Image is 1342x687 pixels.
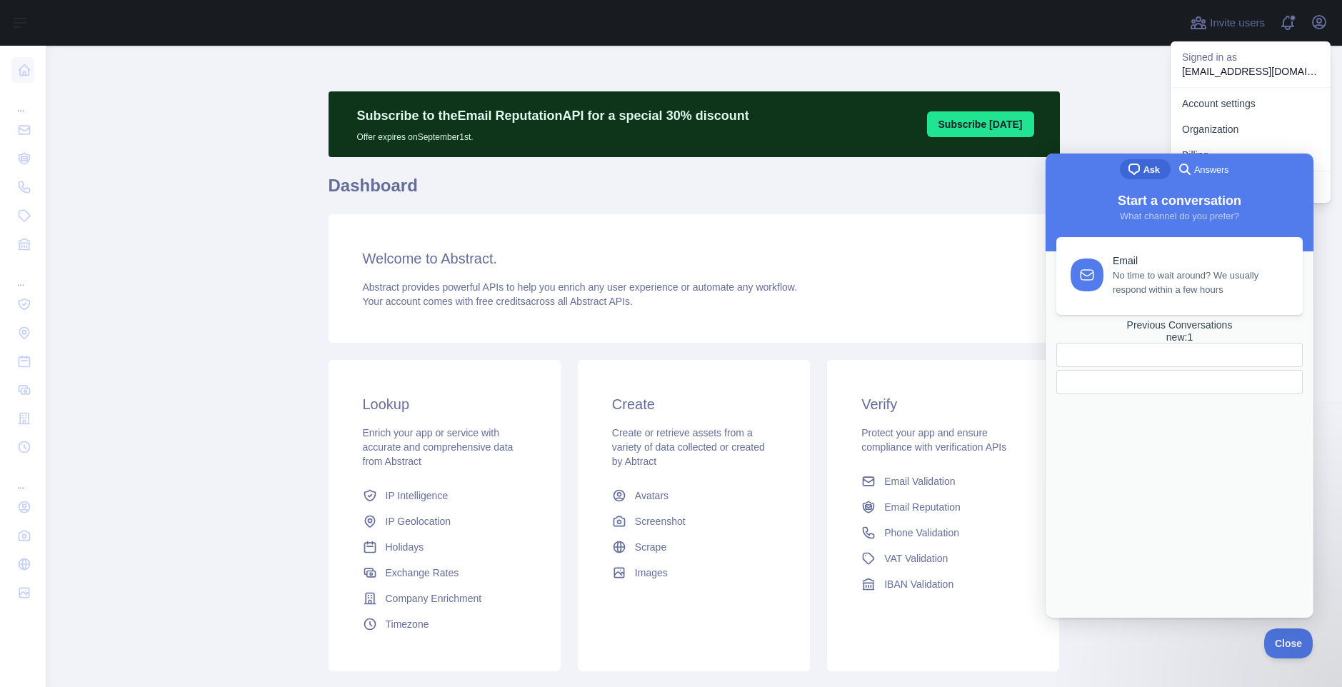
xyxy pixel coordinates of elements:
span: Scrape [635,540,666,554]
span: Your account comes with across all Abstract APIs. [363,296,633,307]
div: ... [11,463,34,491]
h3: Welcome to Abstract. [363,249,1026,269]
h3: Lookup [363,394,526,414]
iframe: Help Scout Beacon - Close [1264,628,1313,658]
span: Screenshot [635,514,686,528]
span: Phone Validation [884,526,959,540]
a: Exchange Rates [357,560,532,586]
p: Subscribe to the Email Reputation API for a special 30 % discount [357,106,749,126]
span: IBAN Validation [884,577,953,591]
span: Avatars [635,488,669,503]
p: [EMAIL_ADDRESS][DOMAIN_NAME] [1182,64,1319,79]
iframe: Help Scout Beacon - Live Chat, Contact Form, and Knowledge Base [1046,154,1313,618]
span: Timezone [386,617,429,631]
button: Invite users [1187,11,1268,34]
span: Protect your app and ensure compliance with verification APIs [861,427,1006,453]
a: Email Validation [856,468,1031,494]
span: IP Intelligence [386,488,449,503]
a: IP Geolocation [357,508,532,534]
a: VAT Validation [856,546,1031,571]
a: Images [606,560,781,586]
button: Subscribe [DATE] [927,111,1034,137]
span: Holidays [386,540,424,554]
span: Create or retrieve assets from a variety of data collected or created by Abtract [612,427,765,467]
span: Invite users [1210,15,1265,31]
h3: Create [612,394,776,414]
div: ... [11,260,34,289]
a: Holidays [357,534,532,560]
span: Exchange Rates [386,566,459,580]
span: IP Geolocation [386,514,451,528]
span: Abstract provides powerful APIs to help you enrich any user experience or automate any workflow. [363,281,798,293]
span: Company Enrichment [386,591,482,606]
div: ... [11,86,34,114]
h3: Verify [861,394,1025,414]
a: Account settings [1171,91,1331,116]
a: Timezone [357,611,532,637]
h1: Dashboard [329,174,1060,209]
span: VAT Validation [884,551,948,566]
a: IP Intelligence [357,483,532,508]
span: Email Validation [884,474,955,488]
span: Email Reputation [884,500,961,514]
a: Avatars [606,483,781,508]
a: Scrape [606,534,781,560]
a: Company Enrichment [357,586,532,611]
a: Phone Validation [856,520,1031,546]
a: Organization [1171,116,1331,142]
a: IBAN Validation [856,571,1031,597]
span: Enrich your app or service with accurate and comprehensive data from Abstract [363,427,514,467]
span: Images [635,566,668,580]
a: Email Reputation [856,494,1031,520]
p: Offer expires on September 1st. [357,126,749,143]
a: Screenshot [606,508,781,534]
p: Signed in as [1182,50,1319,64]
button: Billing [1171,142,1331,168]
span: free credits [476,296,526,307]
